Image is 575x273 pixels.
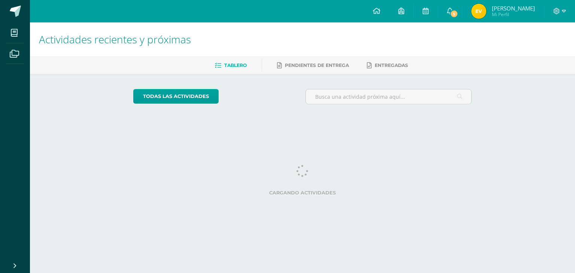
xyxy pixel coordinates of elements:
[133,89,219,104] a: todas las Actividades
[39,32,191,46] span: Actividades recientes y próximas
[306,89,472,104] input: Busca una actividad próxima aquí...
[471,4,486,19] img: 65e1c9fac06c2d7639c5ed34a9508b20.png
[492,11,535,18] span: Mi Perfil
[224,62,247,68] span: Tablero
[133,190,472,196] label: Cargando actividades
[492,4,535,12] span: [PERSON_NAME]
[215,59,247,71] a: Tablero
[450,10,458,18] span: 5
[277,59,349,71] a: Pendientes de entrega
[375,62,408,68] span: Entregadas
[367,59,408,71] a: Entregadas
[285,62,349,68] span: Pendientes de entrega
